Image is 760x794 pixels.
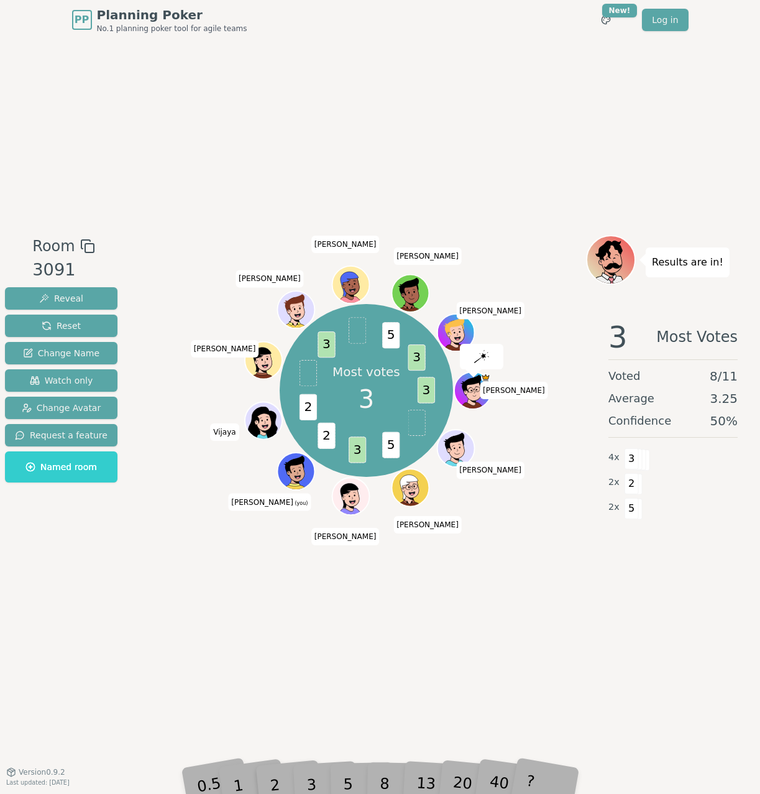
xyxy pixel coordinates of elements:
[349,437,367,463] span: 3
[332,363,400,381] p: Most votes
[279,453,314,488] button: Click to change your avatar
[408,344,426,371] span: 3
[72,6,247,34] a: PPPlanning PokerNo.1 planning poker tool for agile teams
[22,402,101,414] span: Change Avatar
[456,461,524,479] span: Click to change your name
[42,320,81,332] span: Reset
[293,500,308,505] span: (you)
[481,373,490,382] span: Matt is the host
[602,4,638,17] div: New!
[608,501,620,514] span: 2 x
[656,322,738,352] span: Most Votes
[710,390,738,407] span: 3.25
[5,451,117,482] button: Named room
[5,369,117,392] button: Watch only
[608,367,641,385] span: Voted
[30,374,93,387] span: Watch only
[318,331,336,358] span: 3
[383,432,400,458] span: 5
[474,350,489,362] img: reveal
[608,451,620,464] span: 4 x
[642,9,688,31] a: Log in
[97,6,247,24] span: Planning Poker
[5,287,117,310] button: Reveal
[652,254,723,271] p: Results are in!
[300,394,317,420] span: 2
[39,292,83,305] span: Reveal
[75,12,89,27] span: PP
[608,322,628,352] span: 3
[5,315,117,337] button: Reset
[5,424,117,446] button: Request a feature
[228,493,311,510] span: Click to change your name
[625,448,639,469] span: 3
[595,9,617,31] button: New!
[480,382,548,399] span: Click to change your name
[15,429,108,441] span: Request a feature
[97,24,247,34] span: No.1 planning poker tool for agile teams
[5,397,117,419] button: Change Avatar
[6,779,70,786] span: Last updated: [DATE]
[311,528,380,545] span: Click to change your name
[6,767,65,777] button: Version0.9.2
[710,412,738,430] span: 50 %
[625,473,639,494] span: 2
[25,461,97,473] span: Named room
[418,377,435,404] span: 3
[311,236,380,253] span: Click to change your name
[359,381,374,418] span: 3
[32,235,75,257] span: Room
[191,340,259,358] span: Click to change your name
[23,347,99,359] span: Change Name
[210,423,239,441] span: Click to change your name
[608,390,654,407] span: Average
[608,412,671,430] span: Confidence
[5,342,117,364] button: Change Name
[236,270,304,287] span: Click to change your name
[608,476,620,489] span: 2 x
[383,322,400,348] span: 5
[710,367,738,385] span: 8 / 11
[393,516,462,533] span: Click to change your name
[625,498,639,519] span: 5
[318,423,336,449] span: 2
[19,767,65,777] span: Version 0.9.2
[393,247,462,265] span: Click to change your name
[32,257,94,283] div: 3091
[456,302,524,319] span: Click to change your name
